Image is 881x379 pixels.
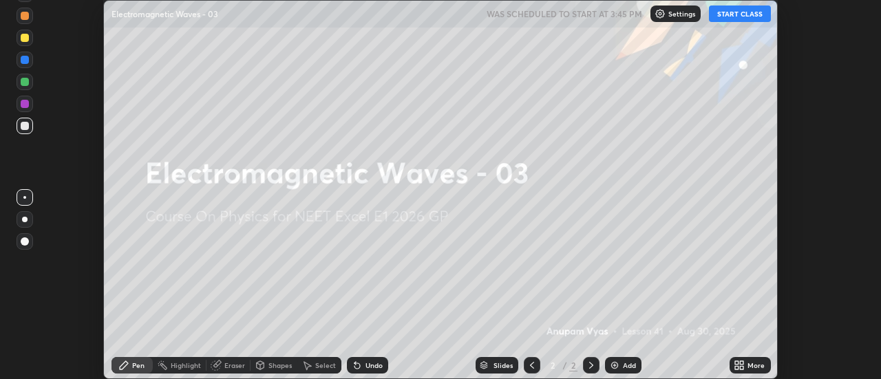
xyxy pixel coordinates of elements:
p: Settings [668,10,695,17]
button: START CLASS [709,6,771,22]
div: / [562,361,566,369]
div: Highlight [171,362,201,369]
div: Undo [365,362,383,369]
img: add-slide-button [609,360,620,371]
img: class-settings-icons [655,8,666,19]
div: More [747,362,765,369]
p: Electromagnetic Waves - 03 [112,8,218,19]
h5: WAS SCHEDULED TO START AT 3:45 PM [487,8,642,20]
div: 2 [546,361,560,369]
div: Select [315,362,336,369]
div: Slides [493,362,513,369]
div: Add [623,362,636,369]
div: Shapes [268,362,292,369]
div: 2 [569,359,577,371]
div: Pen [132,362,145,369]
div: Eraser [224,362,245,369]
